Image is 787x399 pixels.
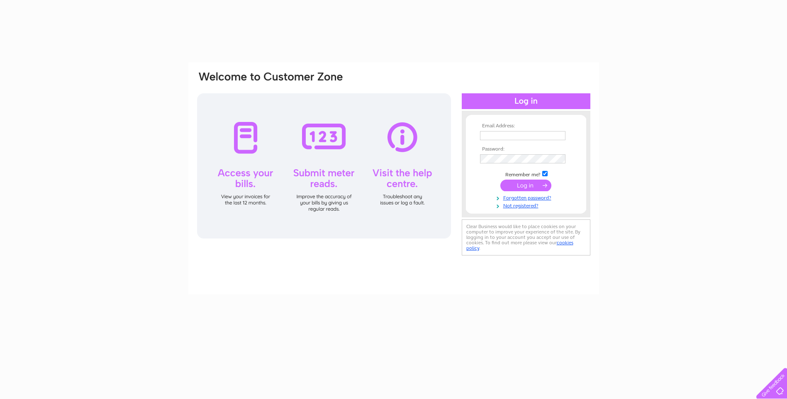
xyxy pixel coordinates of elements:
[480,193,574,201] a: Forgotten password?
[478,123,574,129] th: Email Address:
[500,180,551,191] input: Submit
[480,201,574,209] a: Not registered?
[478,170,574,178] td: Remember me?
[478,146,574,152] th: Password:
[462,219,590,255] div: Clear Business would like to place cookies on your computer to improve your experience of the sit...
[466,240,573,251] a: cookies policy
